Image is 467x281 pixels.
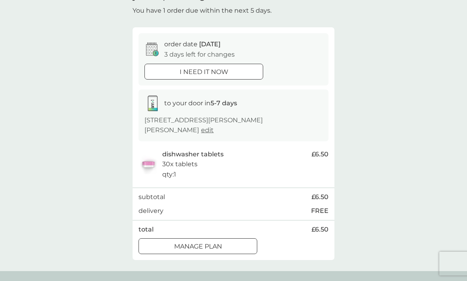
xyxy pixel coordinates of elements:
[311,206,328,216] p: FREE
[311,149,328,159] span: £6.50
[211,99,237,107] strong: 5-7 days
[311,224,328,235] span: £6.50
[162,149,224,159] p: dishwasher tablets
[164,49,235,60] p: 3 days left for changes
[139,192,165,202] p: subtotal
[162,169,176,180] p: qty : 1
[144,64,263,80] button: i need it now
[164,99,237,107] span: to your door in
[139,206,163,216] p: delivery
[162,159,197,169] p: 30x tablets
[133,6,271,16] p: You have 1 order due within the next 5 days.
[180,67,228,77] p: i need it now
[144,115,323,135] p: [STREET_ADDRESS][PERSON_NAME][PERSON_NAME]
[311,192,328,202] span: £6.50
[139,238,257,254] button: Manage plan
[139,224,154,235] p: total
[201,126,214,134] a: edit
[199,40,220,48] span: [DATE]
[164,39,220,49] p: order date
[174,241,222,252] p: Manage plan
